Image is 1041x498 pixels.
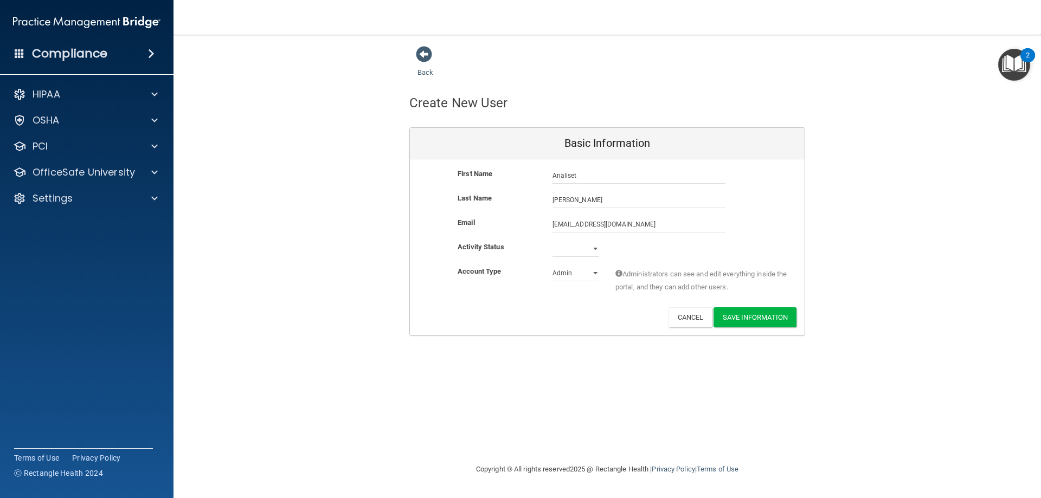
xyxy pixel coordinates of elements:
[853,421,1028,464] iframe: Drift Widget Chat Controller
[714,307,796,327] button: Save Information
[458,194,492,202] b: Last Name
[458,218,475,227] b: Email
[1026,55,1030,69] div: 2
[409,452,805,487] div: Copyright © All rights reserved 2025 @ Rectangle Health | |
[13,11,160,33] img: PMB logo
[458,243,504,251] b: Activity Status
[72,452,121,463] a: Privacy Policy
[13,192,158,205] a: Settings
[410,128,805,159] div: Basic Information
[615,268,788,294] span: Administrators can see and edit everything inside the portal, and they can add other users.
[697,465,738,473] a: Terms of Use
[14,468,103,478] span: Ⓒ Rectangle Health 2024
[33,88,60,101] p: HIPAA
[33,166,135,179] p: OfficeSafe University
[13,166,158,179] a: OfficeSafe University
[33,140,48,153] p: PCI
[32,46,107,61] h4: Compliance
[652,465,695,473] a: Privacy Policy
[14,452,59,463] a: Terms of Use
[458,267,501,275] b: Account Type
[33,192,73,205] p: Settings
[669,307,712,327] button: Cancel
[998,49,1030,81] button: Open Resource Center, 2 new notifications
[417,55,433,76] a: Back
[409,96,508,110] h4: Create New User
[13,140,158,153] a: PCI
[13,88,158,101] a: HIPAA
[458,170,492,178] b: First Name
[33,114,60,127] p: OSHA
[13,114,158,127] a: OSHA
